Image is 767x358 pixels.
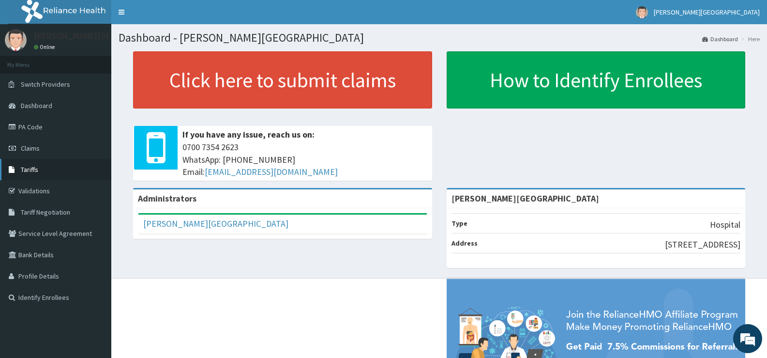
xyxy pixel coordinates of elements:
[5,29,27,51] img: User Image
[702,35,738,43] a: Dashboard
[119,31,760,44] h1: Dashboard - [PERSON_NAME][GEOGRAPHIC_DATA]
[182,141,427,178] span: 0700 7354 2623 WhatsApp: [PHONE_NUMBER] Email:
[34,44,57,50] a: Online
[56,113,134,211] span: We're online!
[133,51,432,109] a: Click here to submit claims
[50,54,163,67] div: Chat with us now
[654,8,760,16] span: [PERSON_NAME][GEOGRAPHIC_DATA]
[5,248,184,281] textarea: Type your message and hit 'Enter'
[451,219,467,228] b: Type
[21,208,70,217] span: Tariff Negotiation
[636,6,648,18] img: User Image
[159,5,182,28] div: Minimize live chat window
[739,35,760,43] li: Here
[34,31,177,40] p: [PERSON_NAME][GEOGRAPHIC_DATA]
[182,129,315,140] b: If you have any issue, reach us on:
[451,193,599,204] strong: [PERSON_NAME][GEOGRAPHIC_DATA]
[21,165,38,174] span: Tariffs
[451,239,478,248] b: Address
[665,238,740,251] p: [STREET_ADDRESS]
[18,48,39,73] img: d_794563401_company_1708531726252_794563401
[143,218,288,229] a: [PERSON_NAME][GEOGRAPHIC_DATA]
[447,51,746,109] a: How to Identify Enrollees
[138,193,196,204] b: Administrators
[205,166,338,177] a: [EMAIL_ADDRESS][DOMAIN_NAME]
[21,101,52,110] span: Dashboard
[21,80,70,89] span: Switch Providers
[21,144,40,153] span: Claims
[710,218,740,231] p: Hospital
